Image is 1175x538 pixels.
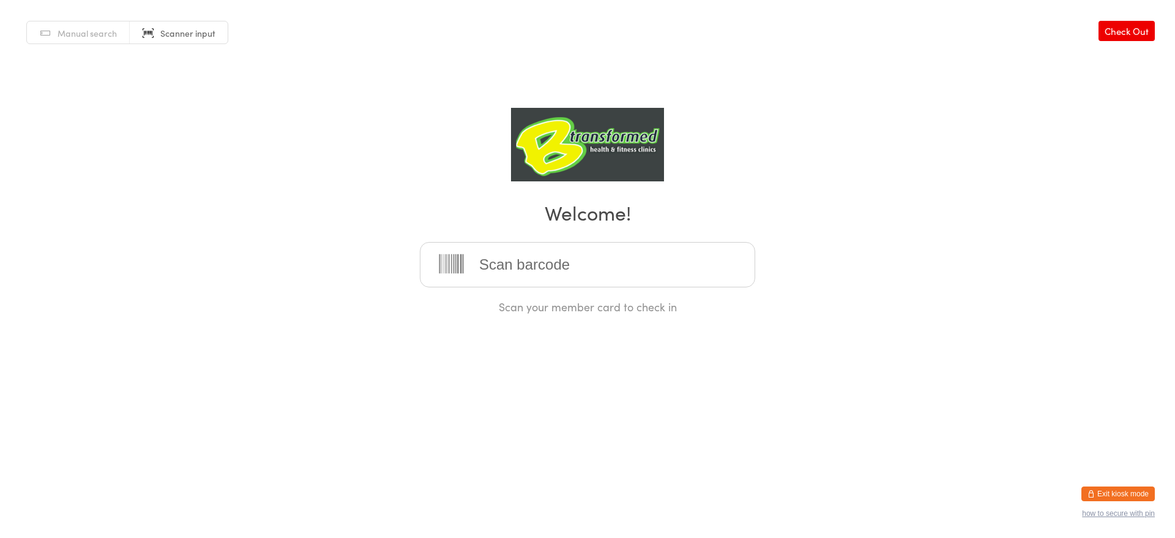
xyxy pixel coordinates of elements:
[1082,509,1155,518] button: how to secure with pin
[160,27,215,39] span: Scanner input
[420,242,755,287] input: Scan barcode
[58,27,117,39] span: Manual search
[1081,487,1155,501] button: Exit kiosk mode
[511,108,664,181] img: B Transformed Gym
[1099,21,1155,41] a: Check Out
[420,299,755,314] div: Scan your member card to check in
[12,199,1163,226] h2: Welcome!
